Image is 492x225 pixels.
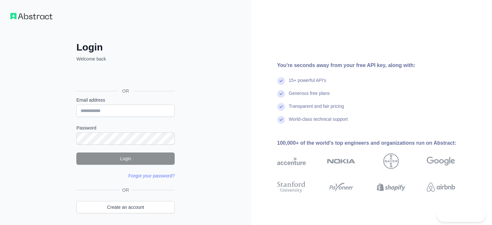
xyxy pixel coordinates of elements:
[76,201,175,213] a: Create an account
[76,97,175,103] label: Email address
[76,56,175,62] p: Welcome back
[327,153,355,169] img: nokia
[427,180,455,194] img: airbnb
[289,103,344,116] div: Transparent and fair pricing
[128,173,175,178] a: Forgot your password?
[327,180,355,194] img: payoneer
[377,180,405,194] img: shopify
[277,139,476,147] div: 100,000+ of the world's top engineers and organizations run on Abstract:
[427,153,455,169] img: google
[277,62,476,69] div: You're seconds away from your free API key, along with:
[289,77,326,90] div: 15+ powerful API's
[76,152,175,165] button: Login
[117,88,134,94] span: OR
[120,187,132,193] span: OR
[277,116,285,124] img: check mark
[277,90,285,98] img: check mark
[383,153,399,169] img: bayer
[289,90,330,103] div: Generous free plans
[277,180,306,194] img: stanford university
[76,41,175,53] h2: Login
[277,153,306,169] img: accenture
[289,116,348,129] div: World-class technical support
[277,77,285,85] img: check mark
[73,69,177,84] iframe: Sign in with Google Button
[76,125,175,131] label: Password
[437,208,486,222] iframe: Toggle Customer Support
[277,103,285,111] img: check mark
[10,13,52,19] img: Workflow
